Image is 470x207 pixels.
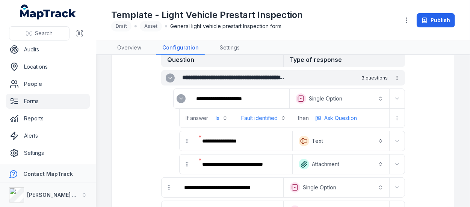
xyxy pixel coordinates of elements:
button: Publish [417,13,455,27]
span: Search [35,30,53,37]
button: Expand [391,181,403,193]
div: :r6n:-form-item-label [178,179,282,196]
div: drag [180,133,195,148]
span: then [298,114,309,122]
a: MapTrack [20,4,76,19]
a: Audits [6,42,90,57]
a: Reports [6,111,90,126]
button: Is [211,111,232,125]
button: Expand [391,135,403,147]
a: Settings [214,41,246,55]
h1: Template - Light Vehicle Prestart Inspection [111,9,303,21]
div: drag [162,180,177,195]
button: Text [294,133,388,149]
div: :r5q:-form-item-label [174,91,189,106]
span: General light vehicle prestart Inspection form [170,22,281,30]
strong: Contact MapTrack [23,171,73,177]
div: :r6b:-form-item-label [196,133,291,149]
strong: [PERSON_NAME] Air [27,192,79,198]
a: Overview [111,41,147,55]
button: Expand [177,94,186,103]
a: Locations [6,59,90,74]
button: Single Option [285,179,388,196]
button: Expand [391,158,403,170]
div: Asset [140,21,162,31]
button: Expand [166,73,175,82]
svg: drag [184,161,190,167]
span: 3 questions [361,75,388,81]
div: drag [180,157,195,172]
strong: Type of response [283,52,405,67]
span: If answer [186,114,208,122]
svg: drag [166,184,172,190]
button: more-detail [391,72,404,84]
a: Settings [6,145,90,160]
div: :r5r:-form-item-label [190,90,288,107]
button: Attachment [294,156,388,172]
button: Fault identified [237,111,290,125]
button: more-detail [312,112,360,124]
button: Search [9,26,70,40]
span: Ask Question [324,114,357,122]
button: Single Option [291,90,388,107]
svg: drag [184,138,190,144]
a: Alerts [6,128,90,143]
a: Configuration [156,41,205,55]
button: more-detail [391,112,403,124]
button: Expand [391,93,403,105]
div: Draft [111,21,131,31]
a: People [6,76,90,91]
strong: Question [161,52,283,67]
a: Forms [6,94,90,109]
div: :r6h:-form-item-label [196,156,291,172]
